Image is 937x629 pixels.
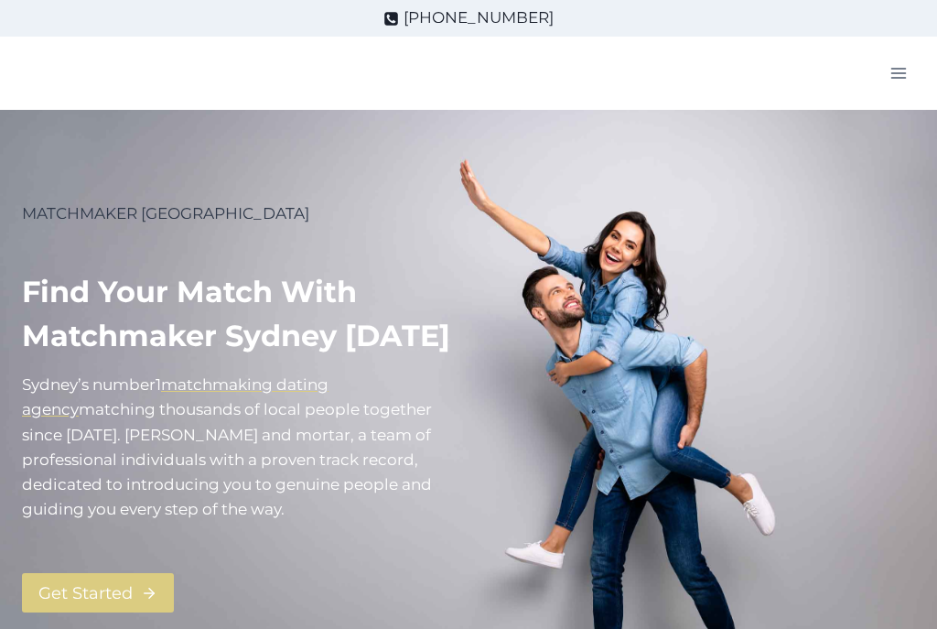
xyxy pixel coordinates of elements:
[22,373,454,522] p: Sydney’s number atching thousands of local people together since [DATE]. [PERSON_NAME] and mortar...
[22,573,174,613] a: Get Started
[79,400,95,418] mark: m
[22,201,454,226] p: MATCHMAKER [GEOGRAPHIC_DATA]
[383,5,554,30] a: [PHONE_NUMBER]
[38,580,133,607] span: Get Started
[881,59,915,87] button: Open menu
[404,5,554,30] span: [PHONE_NUMBER]
[22,375,328,418] a: matchmaking dating agency
[22,270,454,358] h1: Find your match with Matchmaker Sydney [DATE]
[156,375,161,394] mark: 1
